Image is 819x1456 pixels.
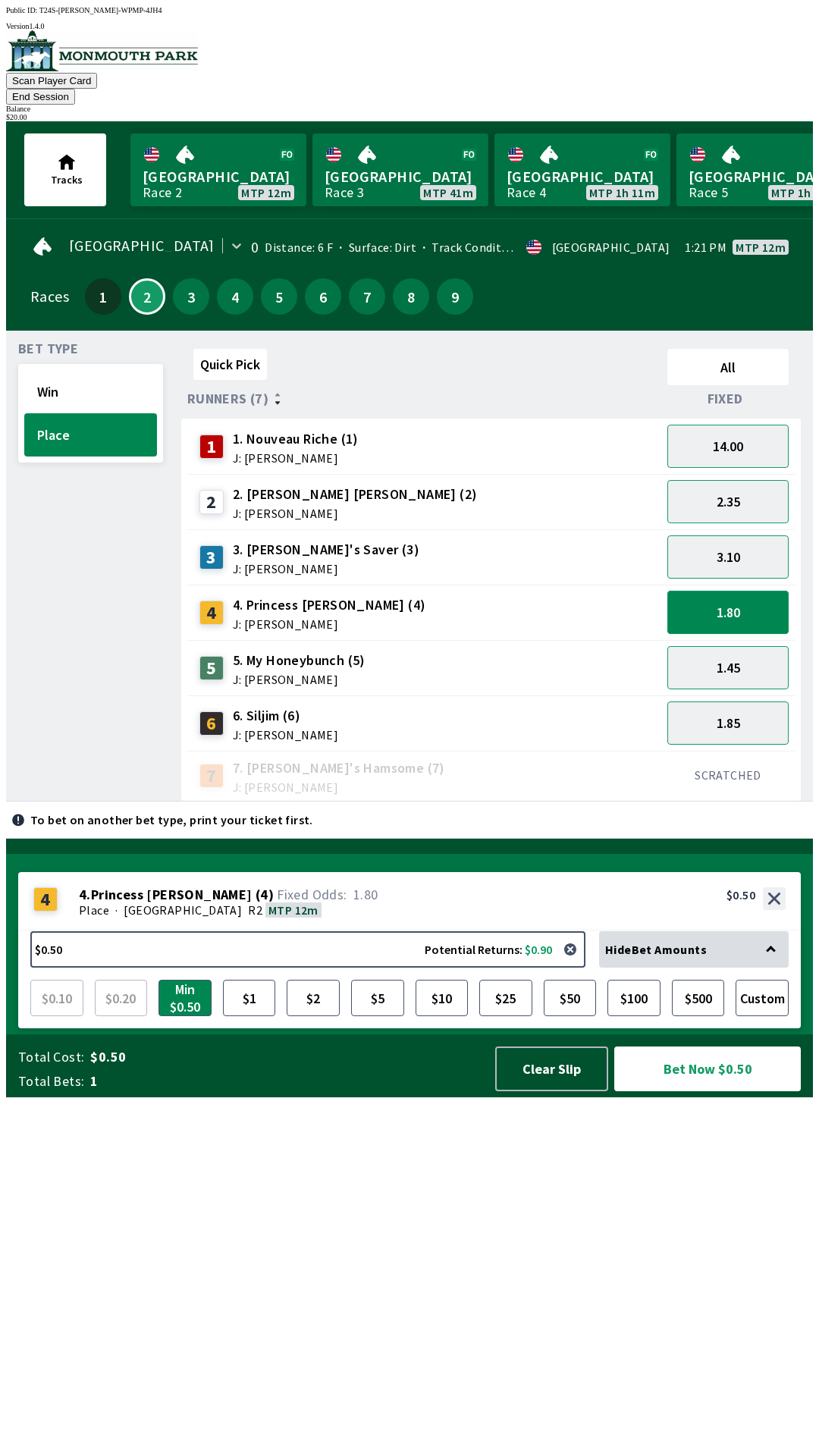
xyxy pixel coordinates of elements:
[437,278,473,315] button: 9
[667,646,789,689] button: 1.45
[233,485,478,504] span: 2. [PERSON_NAME] [PERSON_NAME] (2)
[193,349,267,380] button: Quick Pick
[325,187,364,199] div: Race 3
[6,89,75,105] button: End Session
[199,601,224,625] div: 4
[552,241,670,253] div: [GEOGRAPHIC_DATA]
[256,887,274,902] span: ( 4 )
[544,980,597,1016] button: $50
[353,291,381,302] span: 7
[479,980,532,1016] button: $25
[611,984,657,1012] span: $100
[494,133,670,206] a: [GEOGRAPHIC_DATA]Race 4MTP 1h 11m
[223,980,276,1016] button: $1
[667,535,789,579] button: 3.10
[333,240,416,255] span: Surface: Dirt
[6,105,813,113] div: Balance
[30,814,313,826] p: To bet on another bet type, print your ticket first.
[233,618,426,630] span: J: [PERSON_NAME]
[265,291,293,302] span: 5
[37,383,144,400] span: Win
[717,548,740,566] span: 3.10
[495,1046,608,1091] button: Clear Slip
[69,240,215,252] span: [GEOGRAPHIC_DATA]
[605,942,707,957] span: Hide Bet Amounts
[6,22,813,30] div: Version 1.4.0
[6,6,813,14] div: Public ID:
[441,291,469,302] span: 9
[717,659,740,676] span: 1.45
[115,902,118,918] span: ·
[79,902,109,918] span: Place
[614,1046,801,1091] button: Bet Now $0.50
[33,887,58,912] div: 4
[736,980,789,1016] button: Custom
[30,931,585,968] button: $0.50Potential Returns: $0.90
[416,980,469,1016] button: $10
[233,651,366,670] span: 5. My Honeybunch (5)
[268,902,318,918] span: MTP 12m
[419,984,465,1012] span: $10
[91,887,253,902] span: Princess [PERSON_NAME]
[739,984,785,1012] span: Custom
[589,187,655,199] span: MTP 1h 11m
[233,706,338,726] span: 6. Siljim (6)
[305,278,341,315] button: 6
[416,240,557,255] span: Track Condition: Heavy
[39,6,162,14] span: T24S-[PERSON_NAME]-WPMP-4JH4
[261,278,297,315] button: 5
[24,370,157,413] button: Win
[158,980,212,1016] button: Min $0.50
[233,758,445,778] span: 7. [PERSON_NAME]'s Hamsome (7)
[199,764,224,788] div: 7
[24,413,157,457] button: Place
[627,1059,788,1078] span: Bet Now $0.50
[248,902,262,918] span: R2
[24,133,106,206] button: Tracks
[227,984,272,1012] span: $1
[233,729,338,741] span: J: [PERSON_NAME]
[199,656,224,680] div: 5
[736,241,786,253] span: MTP 12m
[187,391,661,406] div: Runners (7)
[607,980,661,1016] button: $100
[199,711,224,736] div: 6
[30,290,69,303] div: Races
[162,984,208,1012] span: Min $0.50
[507,187,546,199] div: Race 4
[199,490,224,514] div: 2
[90,1048,481,1066] span: $0.50
[6,30,198,71] img: venue logo
[143,167,294,187] span: [GEOGRAPHIC_DATA]
[251,241,259,253] div: 0
[667,701,789,745] button: 1.85
[667,349,789,385] button: All
[90,1072,481,1090] span: 1
[233,429,359,449] span: 1. Nouveau Riche (1)
[685,241,726,253] span: 1:21 PM
[79,887,91,902] span: 4 .
[689,187,728,199] div: Race 5
[177,291,206,302] span: 3
[717,714,740,732] span: 1.85
[143,187,182,199] div: Race 2
[18,1072,84,1090] span: Total Bets:
[674,359,782,376] span: All
[89,291,118,302] span: 1
[233,673,366,686] span: J: [PERSON_NAME]
[349,278,385,315] button: 7
[667,425,789,468] button: 14.00
[85,278,121,315] button: 1
[265,240,333,255] span: Distance: 6 F
[393,278,429,315] button: 8
[217,278,253,315] button: 4
[124,902,242,918] span: [GEOGRAPHIC_DATA]
[199,545,224,570] div: 3
[667,767,789,783] div: SCRATCHED
[325,167,476,187] span: [GEOGRAPHIC_DATA]
[353,886,378,903] span: 1.80
[355,984,400,1012] span: $5
[509,1060,595,1078] span: Clear Slip
[233,781,445,793] span: J: [PERSON_NAME]
[676,984,721,1012] span: $500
